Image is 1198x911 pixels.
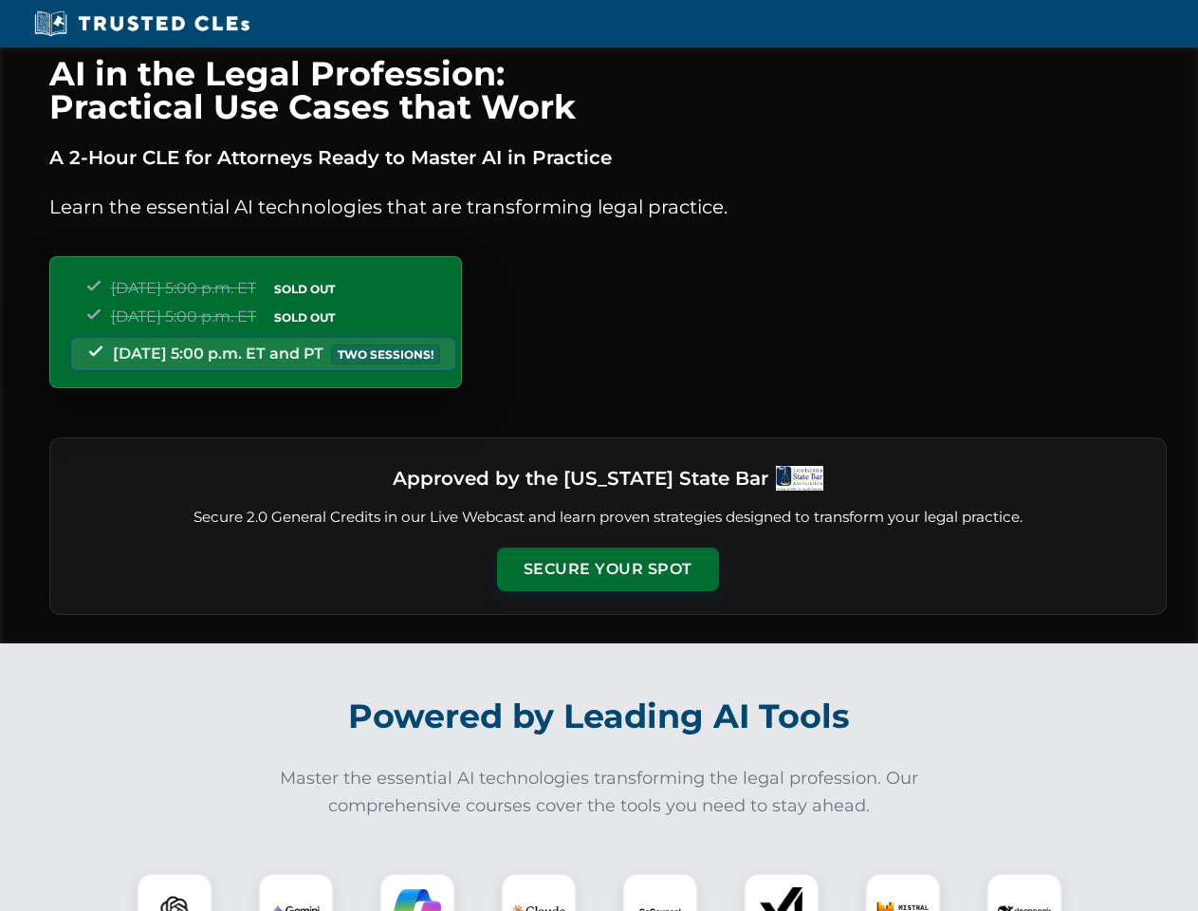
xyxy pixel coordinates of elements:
[776,466,823,491] img: Logo
[393,461,768,495] h3: Approved by the [US_STATE] State Bar
[73,507,1143,529] p: Secure 2.0 General Credits in our Live Webcast and learn proven strategies designed to transform ...
[267,765,931,820] p: Master the essential AI technologies transforming the legal profession. Our comprehensive courses...
[267,279,341,299] span: SOLD OUT
[267,307,341,327] span: SOLD OUT
[28,9,255,38] img: Trusted CLEs
[111,307,256,325] span: [DATE] 5:00 p.m. ET
[49,57,1167,123] h1: AI in the Legal Profession: Practical Use Cases that Work
[74,683,1125,750] h2: Powered by Leading AI Tools
[49,142,1167,173] p: A 2-Hour CLE for Attorneys Ready to Master AI in Practice
[497,548,719,591] button: Secure Your Spot
[49,192,1167,222] p: Learn the essential AI technologies that are transforming legal practice.
[111,279,256,297] span: [DATE] 5:00 p.m. ET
